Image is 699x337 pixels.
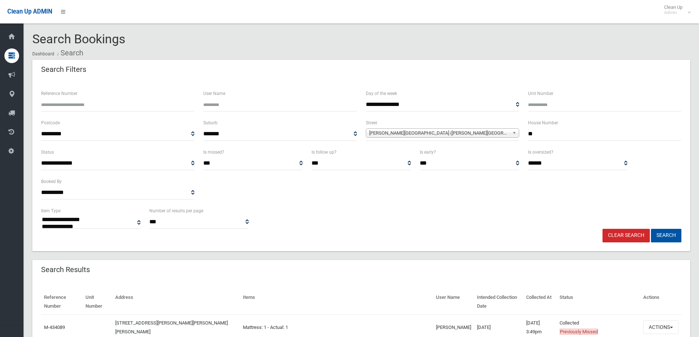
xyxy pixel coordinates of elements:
[240,289,433,315] th: Items
[602,229,650,242] a: Clear Search
[149,207,203,215] label: Number of results per page
[44,325,65,330] a: M-434089
[32,51,54,56] a: Dashboard
[523,289,557,315] th: Collected At
[366,119,377,127] label: Street
[41,148,54,156] label: Status
[41,119,60,127] label: Postcode
[528,148,553,156] label: Is oversized?
[433,289,474,315] th: User Name
[528,89,553,98] label: Unit Number
[651,229,681,242] button: Search
[112,289,240,315] th: Address
[203,119,218,127] label: Suburb
[557,289,640,315] th: Status
[560,329,598,335] span: Previously Missed
[83,289,113,315] th: Unit Number
[203,89,225,98] label: User Name
[32,32,125,46] span: Search Bookings
[366,89,397,98] label: Day of the week
[55,46,83,60] li: Search
[312,148,336,156] label: Is follow up?
[643,320,678,334] button: Actions
[41,289,83,315] th: Reference Number
[640,289,681,315] th: Actions
[32,263,99,277] header: Search Results
[474,289,523,315] th: Intended Collection Date
[203,148,224,156] label: Is missed?
[41,177,62,186] label: Booked By
[41,207,61,215] label: Item Type
[369,129,509,138] span: [PERSON_NAME][GEOGRAPHIC_DATA] ([PERSON_NAME][GEOGRAPHIC_DATA][PERSON_NAME])
[528,119,558,127] label: House Number
[660,4,690,15] span: Clean Up
[41,89,77,98] label: Reference Number
[7,8,52,15] span: Clean Up ADMIN
[664,10,682,15] small: Admin
[32,62,95,77] header: Search Filters
[115,320,228,334] a: [STREET_ADDRESS][PERSON_NAME][PERSON_NAME][PERSON_NAME]
[420,148,436,156] label: Is early?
